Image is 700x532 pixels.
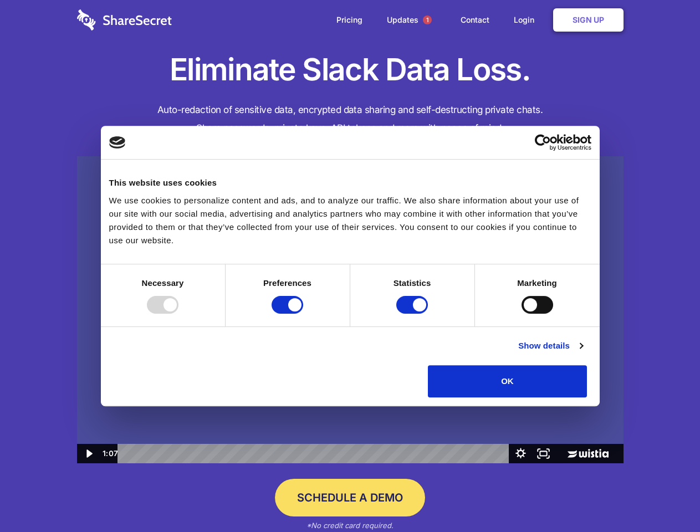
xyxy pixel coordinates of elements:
a: Show details [518,339,583,352]
a: Schedule a Demo [275,479,425,516]
a: Pricing [325,3,374,37]
img: logo [109,136,126,149]
a: Usercentrics Cookiebot - opens in a new window [494,134,591,151]
button: Show settings menu [509,444,532,463]
a: Sign Up [553,8,624,32]
h1: Eliminate Slack Data Loss. [77,50,624,90]
em: *No credit card required. [306,521,394,530]
strong: Necessary [142,278,184,288]
button: Fullscreen [532,444,555,463]
button: Play Video [77,444,100,463]
strong: Preferences [263,278,311,288]
strong: Statistics [394,278,431,288]
img: Sharesecret [77,156,624,464]
span: 1 [423,16,432,24]
a: Login [503,3,551,37]
div: Playbar [126,444,504,463]
strong: Marketing [517,278,557,288]
img: logo-wordmark-white-trans-d4663122ce5f474addd5e946df7df03e33cb6a1c49d2221995e7729f52c070b2.svg [77,9,172,30]
button: OK [428,365,587,397]
a: Wistia Logo -- Learn More [555,444,623,463]
div: We use cookies to personalize content and ads, and to analyze our traffic. We also share informat... [109,194,591,247]
h4: Auto-redaction of sensitive data, encrypted data sharing and self-destructing private chats. Shar... [77,101,624,137]
div: This website uses cookies [109,176,591,190]
a: Contact [449,3,500,37]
